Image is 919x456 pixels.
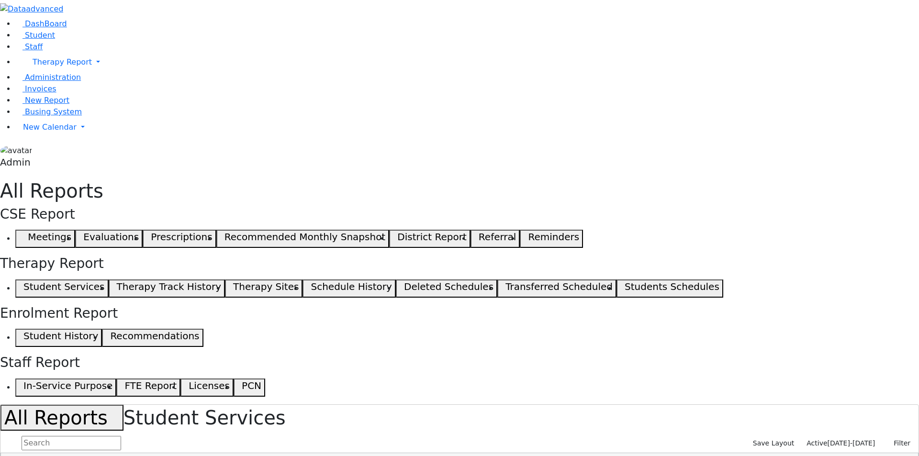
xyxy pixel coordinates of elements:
h5: Licenses [189,380,230,391]
button: Save Layout [749,436,798,451]
button: Therapy Sites [225,279,303,298]
h5: District Report [397,231,467,243]
button: Students Schedules [616,279,723,298]
button: Referral [471,230,520,248]
h5: PCN [242,380,261,391]
button: All Reports [0,405,123,431]
span: New Calendar [23,122,77,132]
a: Staff [15,42,43,51]
button: Filter [881,436,915,451]
a: Therapy Report [15,53,919,72]
h5: Schedule History [311,281,392,292]
h5: Student History [23,330,98,342]
span: Busing System [25,107,82,116]
button: Student Services [15,279,109,298]
h5: Therapy Sites [233,281,299,292]
h5: Therapy Track History [117,281,221,292]
span: Student [25,31,55,40]
h5: Transferred Scheduled [505,281,613,292]
a: DashBoard [15,19,67,28]
button: District Report [389,230,471,248]
button: Schedule History [303,279,395,298]
span: Active [807,439,827,447]
button: Student History [15,329,102,347]
a: Administration [15,73,81,82]
span: Therapy Report [33,57,92,67]
h5: FTE Report [124,380,177,391]
h5: Recommendations [110,330,199,342]
h5: Meetings [28,231,71,243]
button: Prescriptions [143,230,216,248]
h5: Deleted Schedules [404,281,493,292]
h5: Prescriptions [151,231,212,243]
span: Staff [25,42,43,51]
button: Deleted Schedules [396,279,497,298]
h1: Student Services [0,405,919,431]
button: Meetings [15,230,75,248]
a: New Calendar [15,118,919,137]
h5: Evaluations [83,231,139,243]
a: Student [15,31,55,40]
h5: Referral [479,231,516,243]
span: [DATE]-[DATE] [828,439,875,447]
button: Transferred Scheduled [497,279,616,298]
button: Recommended Monthly Snapshot [216,230,390,248]
span: Administration [25,73,81,82]
button: Reminders [520,230,583,248]
h5: Student Services [23,281,104,292]
h5: Students Schedules [625,281,719,292]
h5: Recommended Monthly Snapshot [224,231,385,243]
button: PCN [234,378,265,397]
span: New Report [25,96,69,105]
button: Recommendations [102,329,203,347]
a: Busing System [15,107,82,116]
span: DashBoard [25,19,67,28]
button: Licenses [180,378,234,397]
button: Therapy Track History [109,279,225,298]
input: Search [22,436,121,450]
button: In-Service Purpose [15,378,116,397]
button: FTE Report [116,378,180,397]
h5: In-Service Purpose [23,380,112,391]
button: Evaluations [75,230,143,248]
h5: Reminders [528,231,579,243]
a: Invoices [15,84,56,93]
a: New Report [15,96,69,105]
span: Invoices [25,84,56,93]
